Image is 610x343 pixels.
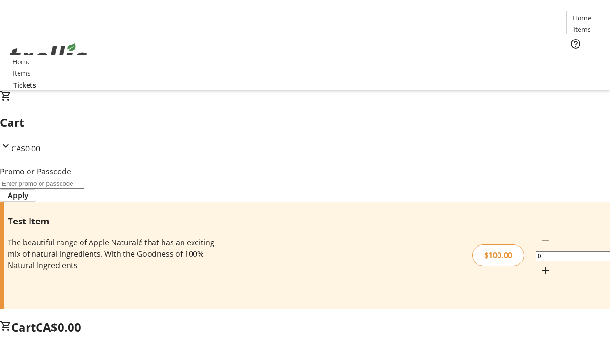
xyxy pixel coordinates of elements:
span: Home [573,13,591,23]
h3: Test Item [8,214,216,228]
span: Apply [8,190,29,201]
span: CA$0.00 [36,319,81,335]
img: Orient E2E Organization zKkD3OFfxE's Logo [6,33,91,81]
span: CA$0.00 [11,143,40,154]
a: Items [567,24,597,34]
span: Home [12,57,31,67]
span: Tickets [13,80,36,90]
div: $100.00 [472,244,524,266]
button: Increment by one [536,261,555,280]
span: Items [13,68,30,78]
button: Help [566,34,585,53]
a: Tickets [566,55,604,65]
a: Home [6,57,37,67]
div: The beautiful range of Apple Naturalé that has an exciting mix of natural ingredients. With the G... [8,237,216,271]
span: Items [573,24,591,34]
a: Home [567,13,597,23]
a: Tickets [6,80,44,90]
span: Tickets [574,55,597,65]
a: Items [6,68,37,78]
